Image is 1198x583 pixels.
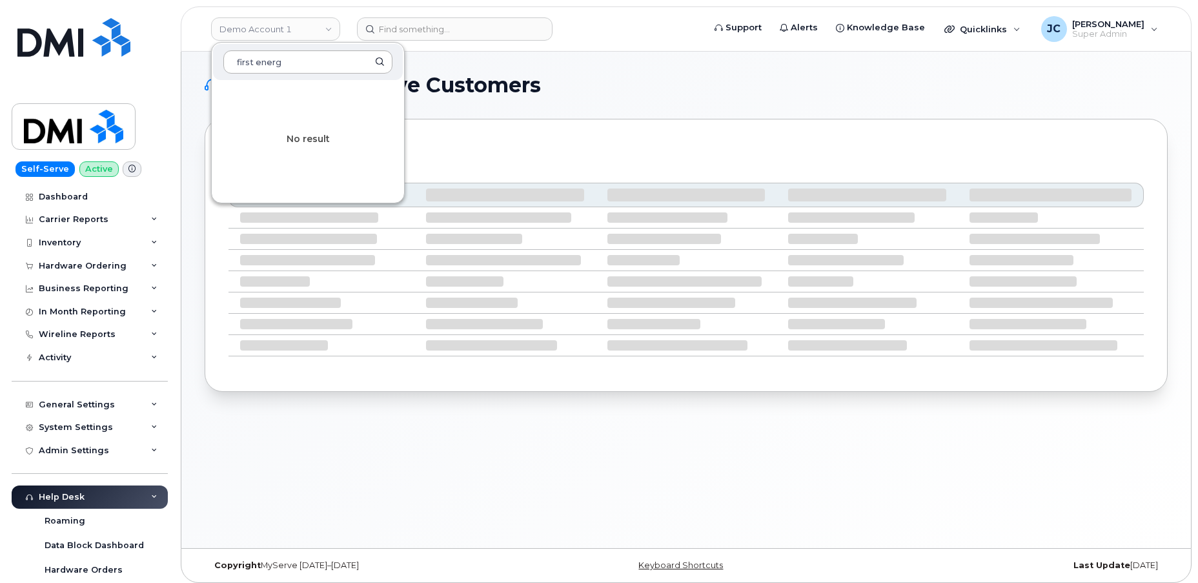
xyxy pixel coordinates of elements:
div: [DATE] [847,560,1168,571]
div: No result [212,81,404,198]
div: MyServe [DATE]–[DATE] [205,560,525,571]
a: Keyboard Shortcuts [638,560,723,570]
strong: Copyright [214,560,261,570]
input: Search [223,50,392,74]
strong: Last Update [1073,560,1130,570]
